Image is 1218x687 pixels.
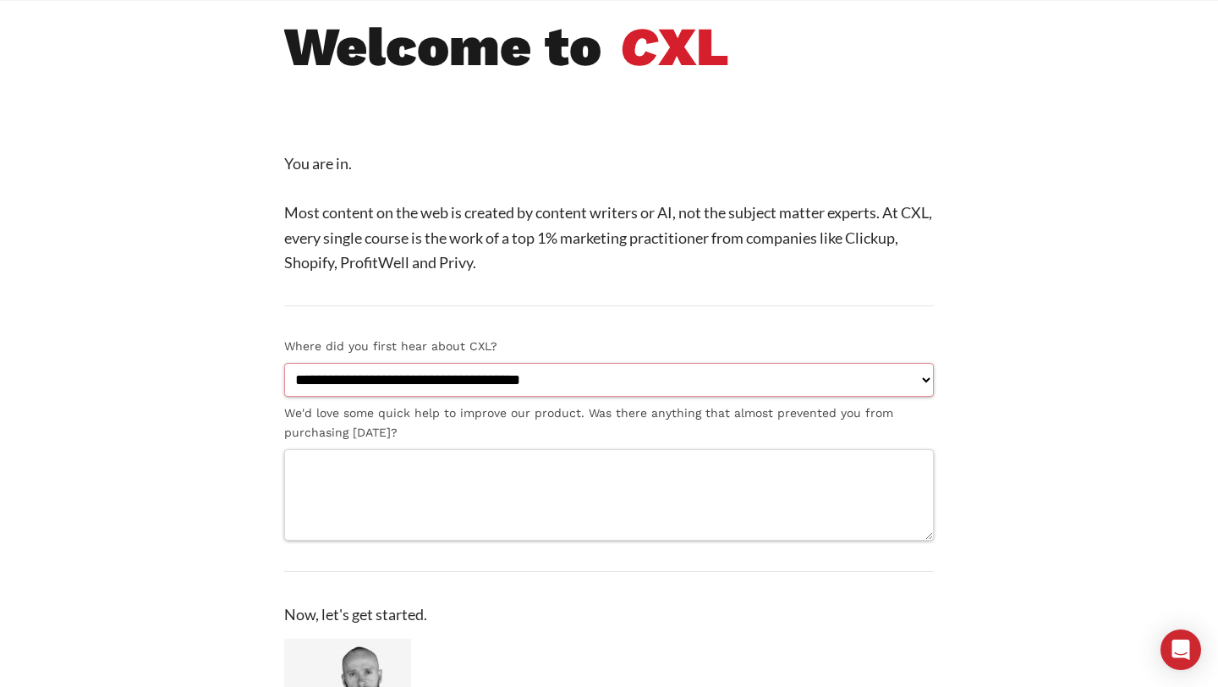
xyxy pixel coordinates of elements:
i: C [620,14,658,79]
b: Welcome to [284,14,601,79]
label: Where did you first hear about CXL? [284,337,934,356]
b: XL [620,14,729,79]
p: You are in. Most content on the web is created by content writers or AI, not the subject matter e... [284,151,934,275]
label: We'd love some quick help to improve our product. Was there anything that almost prevented you fr... [284,404,934,442]
p: Now, let's get started. [284,602,934,627]
div: Open Intercom Messenger [1160,629,1201,670]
